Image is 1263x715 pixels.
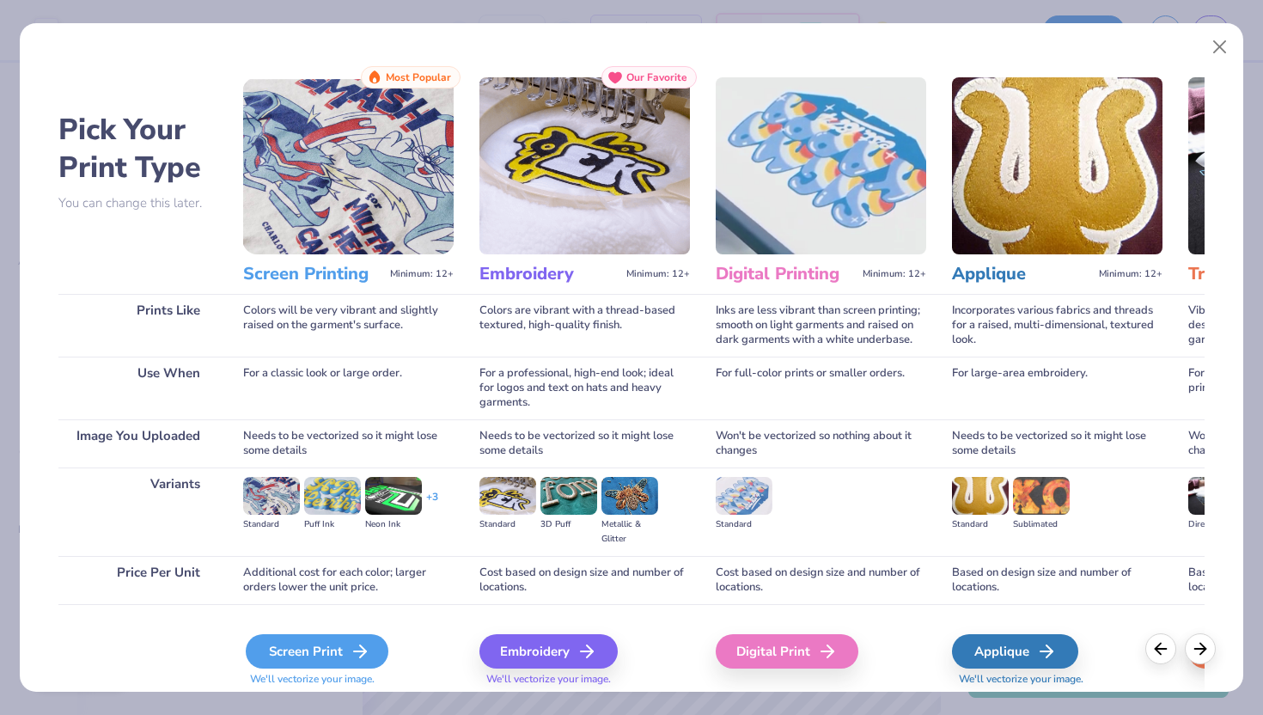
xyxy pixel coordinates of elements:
img: Applique [952,77,1162,254]
div: Colors are vibrant with a thread-based textured, high-quality finish. [479,294,690,357]
div: Needs to be vectorized so it might lose some details [952,419,1162,467]
div: Use When [58,357,217,419]
div: Needs to be vectorized so it might lose some details [479,419,690,467]
span: Minimum: 12+ [863,268,926,280]
div: Screen Print [246,634,388,669]
h2: Pick Your Print Type [58,111,217,186]
span: We'll vectorize your image. [479,672,690,687]
div: Sublimated [1013,517,1070,532]
img: Screen Printing [243,77,454,254]
div: Cost based on design size and number of locations. [479,556,690,604]
div: Metallic & Glitter [601,517,658,547]
img: Standard [952,477,1009,515]
div: Direct-to-film [1188,517,1245,532]
span: Minimum: 12+ [390,268,454,280]
h3: Applique [952,263,1092,285]
img: Metallic & Glitter [601,477,658,515]
div: Inks are less vibrant than screen printing; smooth on light garments and raised on dark garments ... [716,294,926,357]
img: Sublimated [1013,477,1070,515]
img: Standard [716,477,772,515]
div: Puff Ink [304,517,361,532]
div: Price Per Unit [58,556,217,604]
div: Image You Uploaded [58,419,217,467]
div: Cost based on design size and number of locations. [716,556,926,604]
span: Minimum: 12+ [1099,268,1162,280]
div: Applique [952,634,1078,669]
span: We'll vectorize your image. [243,672,454,687]
div: Neon Ink [365,517,422,532]
div: Standard [479,517,536,532]
div: Standard [952,517,1009,532]
div: Needs to be vectorized so it might lose some details [243,419,454,467]
div: Embroidery [479,634,618,669]
div: + 3 [426,490,438,519]
div: Won't be vectorized so nothing about it changes [716,419,926,467]
div: For large-area embroidery. [952,357,1162,419]
img: 3D Puff [540,477,597,515]
span: Minimum: 12+ [626,268,690,280]
h3: Digital Printing [716,263,856,285]
div: Colors will be very vibrant and slightly raised on the garment's surface. [243,294,454,357]
button: Close [1204,31,1236,64]
div: Incorporates various fabrics and threads for a raised, multi-dimensional, textured look. [952,294,1162,357]
div: Digital Print [716,634,858,669]
img: Digital Printing [716,77,926,254]
img: Neon Ink [365,477,422,515]
h3: Screen Printing [243,263,383,285]
h3: Embroidery [479,263,619,285]
div: Prints Like [58,294,217,357]
div: Variants [58,467,217,556]
div: Based on design size and number of locations. [952,556,1162,604]
div: For a classic look or large order. [243,357,454,419]
img: Puff Ink [304,477,361,515]
img: Standard [479,477,536,515]
span: Most Popular [386,71,451,83]
img: Embroidery [479,77,690,254]
img: Direct-to-film [1188,477,1245,515]
div: For a professional, high-end look; ideal for logos and text on hats and heavy garments. [479,357,690,419]
div: Standard [716,517,772,532]
div: Additional cost for each color; larger orders lower the unit price. [243,556,454,604]
div: 3D Puff [540,517,597,532]
span: We'll vectorize your image. [952,672,1162,687]
div: For full-color prints or smaller orders. [716,357,926,419]
p: You can change this later. [58,196,217,211]
img: Standard [243,477,300,515]
div: Standard [243,517,300,532]
span: Our Favorite [626,71,687,83]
